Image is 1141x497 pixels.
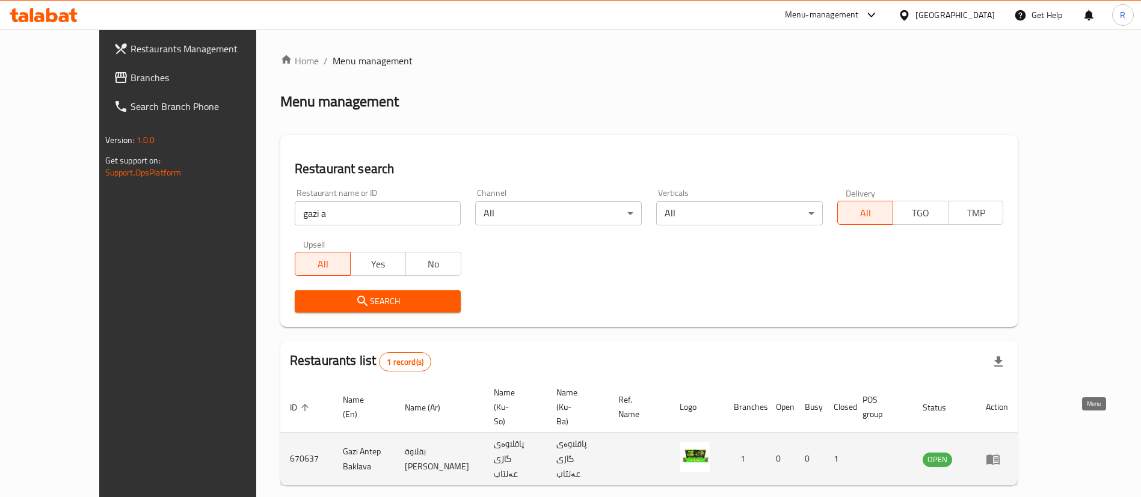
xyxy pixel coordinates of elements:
span: Name (Ku-So) [494,385,532,428]
h2: Menu management [280,92,399,111]
li: / [324,53,328,68]
div: Menu-management [785,8,859,22]
th: Closed [824,382,853,433]
div: All [656,201,823,225]
button: Yes [350,252,406,276]
td: 1 [724,433,766,486]
span: Yes [355,255,401,273]
td: 0 [766,433,795,486]
button: Search [295,290,461,313]
span: OPEN [923,453,952,466]
a: Restaurants Management [104,34,290,63]
span: TMP [953,204,999,222]
td: 1 [824,433,853,486]
a: Search Branch Phone [104,92,290,121]
span: Version: [105,132,135,148]
span: ID [290,400,313,415]
th: Action [976,382,1018,433]
td: 670637 [280,433,333,486]
nav: breadcrumb [280,53,1018,68]
button: TMP [948,201,1004,225]
td: پاقلاوەی گازی عەنتاب [547,433,609,486]
h2: Restaurant search [295,160,1004,178]
th: Open [766,382,795,433]
span: Name (En) [343,392,381,421]
span: Get support on: [105,153,161,168]
td: بقلاوة [PERSON_NAME] [395,433,484,486]
span: POS group [863,392,899,421]
a: Branches [104,63,290,92]
td: پاقلاوەی گازی عەنتاب [484,433,547,486]
img: Gazi Antep Baklava [680,442,710,472]
a: Support.OpsPlatform [105,165,182,180]
td: 0 [795,433,824,486]
span: Search [304,294,452,309]
span: Menu management [333,53,413,68]
table: enhanced table [280,382,1018,486]
span: No [411,255,457,273]
div: Export file [984,347,1013,376]
span: Ref. Name [618,392,656,421]
span: Restaurants Management [131,41,280,56]
button: All [295,252,351,276]
th: Branches [724,382,766,433]
input: Search for restaurant name or ID.. [295,201,461,225]
td: Gazi Antep Baklava [333,433,395,486]
div: [GEOGRAPHIC_DATA] [915,8,995,22]
button: TGO [893,201,949,225]
span: 1 record(s) [380,356,431,368]
button: No [405,252,461,276]
th: Logo [670,382,724,433]
span: TGO [898,204,944,222]
span: Search Branch Phone [131,99,280,114]
span: Name (Ku-Ba) [556,385,595,428]
span: Status [923,400,962,415]
span: R [1120,8,1125,22]
span: 1.0.0 [137,132,155,148]
h2: Restaurants list [290,352,431,371]
label: Delivery [846,189,876,197]
span: All [843,204,888,222]
span: Name (Ar) [405,400,456,415]
div: All [475,201,642,225]
span: All [300,255,346,273]
a: Home [280,53,319,68]
button: All [837,201,893,225]
div: Total records count [379,352,431,371]
th: Busy [795,382,824,433]
span: Branches [131,70,280,85]
label: Upsell [303,240,325,248]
